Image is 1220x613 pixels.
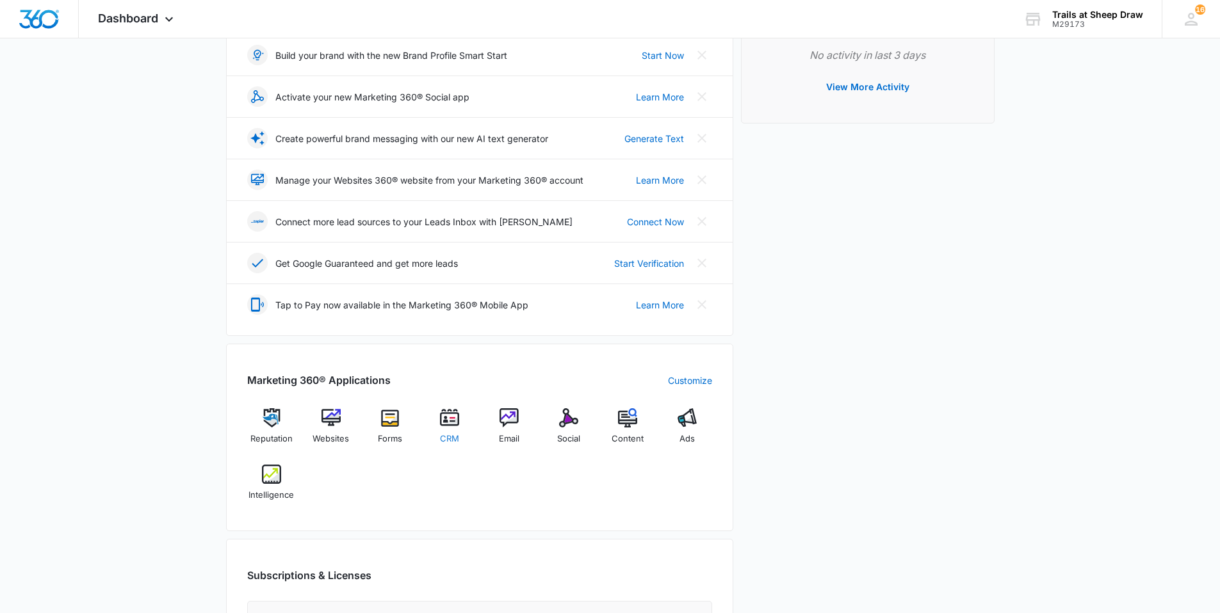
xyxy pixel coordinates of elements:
[247,408,297,454] a: Reputation
[614,257,684,270] a: Start Verification
[612,433,644,445] span: Content
[668,374,712,387] a: Customize
[692,170,712,190] button: Close
[1052,20,1143,29] div: account id
[275,215,573,228] p: Connect more lead sources to your Leads Inbox with [PERSON_NAME]
[557,433,580,445] span: Social
[642,49,684,62] a: Start Now
[1052,10,1143,20] div: account name
[275,49,507,62] p: Build your brand with the new Brand Profile Smart Start
[627,215,684,228] a: Connect Now
[247,465,297,511] a: Intelligence
[378,433,402,445] span: Forms
[425,408,475,454] a: CRM
[679,433,695,445] span: Ads
[636,173,684,187] a: Learn More
[313,433,349,445] span: Websites
[544,408,593,454] a: Social
[692,86,712,107] button: Close
[306,408,355,454] a: Websites
[624,132,684,145] a: Generate Text
[692,128,712,148] button: Close
[636,298,684,312] a: Learn More
[636,90,684,104] a: Learn More
[762,47,973,63] p: No activity in last 3 days
[275,173,583,187] p: Manage your Websites 360® website from your Marketing 360® account
[366,408,415,454] a: Forms
[248,489,294,502] span: Intelligence
[440,433,459,445] span: CRM
[603,408,653,454] a: Content
[275,132,548,145] p: Create powerful brand messaging with our new AI text generator
[98,12,158,25] span: Dashboard
[275,298,528,312] p: Tap to Pay now available in the Marketing 360® Mobile App
[275,90,469,104] p: Activate your new Marketing 360® Social app
[692,45,712,65] button: Close
[485,408,534,454] a: Email
[1195,4,1205,15] div: notifications count
[813,72,922,102] button: View More Activity
[663,408,712,454] a: Ads
[247,568,371,583] h2: Subscriptions & Licenses
[499,433,519,445] span: Email
[1195,4,1205,15] span: 16
[250,433,293,445] span: Reputation
[692,211,712,232] button: Close
[275,257,458,270] p: Get Google Guaranteed and get more leads
[692,253,712,273] button: Close
[692,294,712,315] button: Close
[247,372,391,388] h2: Marketing 360® Applications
